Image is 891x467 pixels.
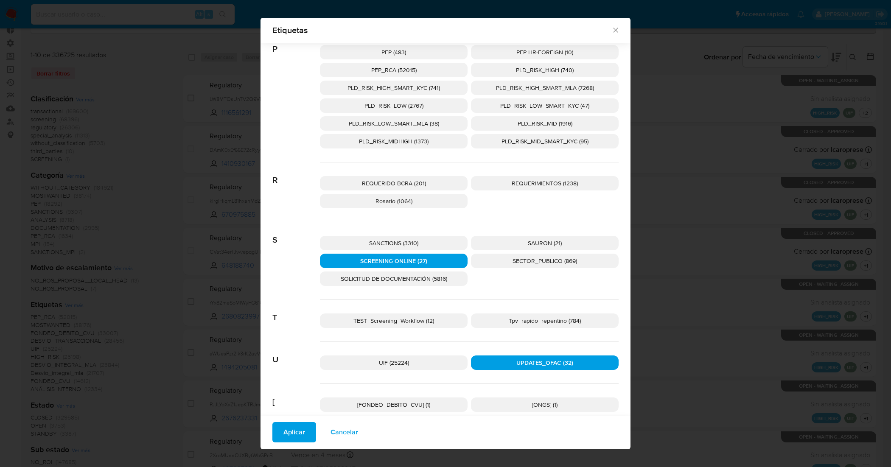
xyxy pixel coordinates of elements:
div: PLD_RISK_HIGH_SMART_KYC (741) [320,81,468,95]
span: S [272,222,320,245]
div: UIF (25224) [320,355,468,370]
span: SECTOR_PUBLICO (869) [513,257,577,265]
div: SECTOR_PUBLICO (869) [471,254,619,268]
div: PEP (483) [320,45,468,59]
div: PLD_RISK_MIDHIGH (1373) [320,134,468,148]
span: Etiquetas [272,26,611,34]
span: U [272,342,320,365]
span: PEP HR-FOREIGN (10) [516,48,573,56]
div: [FONDEO_DEBITO_CVU] (1) [320,397,468,412]
div: TEST_Screening_Workflow (12) [320,313,468,328]
div: REQUERIMIENTOS (1238) [471,176,619,190]
span: PLD_RISK_HIGH_SMART_MLA (7268) [496,84,594,92]
div: PLD_RISK_LOW_SMART_KYC (47) [471,98,619,113]
div: REQUERIDO BCRA (201) [320,176,468,190]
span: UPDATES_OFAC (32) [516,358,573,367]
span: Cancelar [331,423,358,442]
span: SCREENING ONLINE (27) [360,257,427,265]
span: [ONGS] (1) [532,400,558,409]
div: PEP_RCA (52015) [320,63,468,77]
div: PLD_RISK_MID_SMART_KYC (95) [471,134,619,148]
div: PLD_RISK_HIGH_SMART_MLA (7268) [471,81,619,95]
span: SANCTIONS (3310) [369,239,418,247]
div: PLD_RISK_HIGH (740) [471,63,619,77]
button: Cerrar [611,26,619,34]
div: SANCTIONS (3310) [320,236,468,250]
span: PLD_RISK_MID (1916) [518,119,572,128]
span: Rosario (1064) [375,197,412,205]
div: SAURON (21) [471,236,619,250]
span: T [272,300,320,323]
div: [ONGS] (1) [471,397,619,412]
span: PLD_RISK_MIDHIGH (1373) [359,137,429,145]
span: SAURON (21) [528,239,562,247]
div: Rosario (1064) [320,194,468,208]
span: SOLICITUD DE DOCUMENTACIÓN (5816) [341,274,447,283]
span: P [272,31,320,54]
span: PLD_RISK_MID_SMART_KYC (95) [502,137,588,145]
button: Cancelar [319,422,369,442]
span: TEST_Screening_Workflow (12) [353,316,434,325]
span: PEP (483) [381,48,406,56]
span: PLD_RISK_LOW (2767) [364,101,423,110]
span: [FONDEO_DEBITO_CVU] (1) [357,400,430,409]
span: Tpv_rapido_repentino (784) [509,316,581,325]
div: UPDATES_OFAC (32) [471,355,619,370]
span: PLD_RISK_LOW_SMART_MLA (38) [349,119,439,128]
div: PEP HR-FOREIGN (10) [471,45,619,59]
div: Tpv_rapido_repentino (784) [471,313,619,328]
div: PLD_RISK_LOW (2767) [320,98,468,113]
div: PLD_RISK_MID (1916) [471,116,619,131]
span: PEP_RCA (52015) [371,66,417,74]
span: REQUERIDO BCRA (201) [362,179,426,187]
span: R [272,162,320,185]
div: SOLICITUD DE DOCUMENTACIÓN (5816) [320,271,468,286]
div: SCREENING ONLINE (27) [320,254,468,268]
span: PLD_RISK_LOW_SMART_KYC (47) [500,101,589,110]
span: PLD_RISK_HIGH (740) [516,66,574,74]
span: [ [272,384,320,407]
button: Aplicar [272,422,316,442]
span: PLD_RISK_HIGH_SMART_KYC (741) [347,84,440,92]
span: REQUERIMIENTOS (1238) [512,179,578,187]
span: UIF (25224) [379,358,409,367]
span: Aplicar [283,423,305,442]
div: PLD_RISK_LOW_SMART_MLA (38) [320,116,468,131]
